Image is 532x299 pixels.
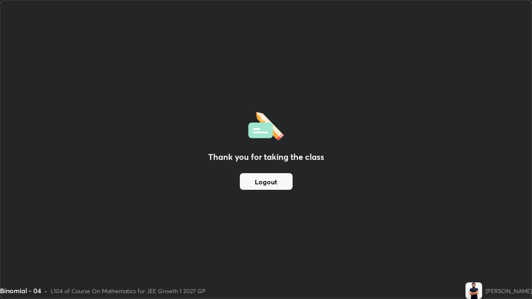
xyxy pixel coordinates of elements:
[44,287,47,295] div: •
[465,282,482,299] img: c762b1e83f204c718afb845cbc6a9ba5.jpg
[51,287,206,295] div: L104 of Course On Mathematics for JEE Growth 1 2027 GP
[240,173,293,190] button: Logout
[248,109,284,141] img: offlineFeedback.1438e8b3.svg
[485,287,532,295] div: [PERSON_NAME]
[208,151,324,163] h2: Thank you for taking the class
